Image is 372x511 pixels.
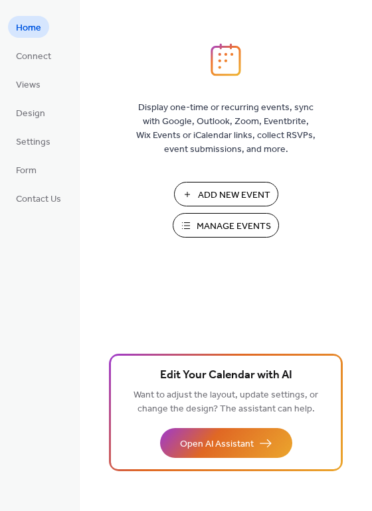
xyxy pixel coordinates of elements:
span: Display one-time or recurring events, sync with Google, Outlook, Zoom, Eventbrite, Wix Events or ... [136,101,316,157]
span: Home [16,21,41,35]
button: Open AI Assistant [160,428,292,458]
button: Manage Events [173,213,279,238]
a: Views [8,73,48,95]
a: Connect [8,44,59,66]
span: Edit Your Calendar with AI [160,366,292,385]
a: Contact Us [8,187,69,209]
span: Add New Event [198,188,270,202]
a: Settings [8,130,58,152]
span: Settings [16,135,50,149]
a: Design [8,102,53,123]
a: Form [8,159,45,181]
button: Add New Event [174,182,278,206]
a: Home [8,16,49,38]
span: Contact Us [16,192,61,206]
span: Connect [16,50,51,64]
img: logo_icon.svg [211,43,241,76]
span: Want to adjust the layout, update settings, or change the design? The assistant can help. [134,386,318,418]
span: Open AI Assistant [180,437,254,451]
span: Design [16,107,45,121]
span: Form [16,164,37,178]
span: Manage Events [197,220,271,234]
span: Views [16,78,41,92]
